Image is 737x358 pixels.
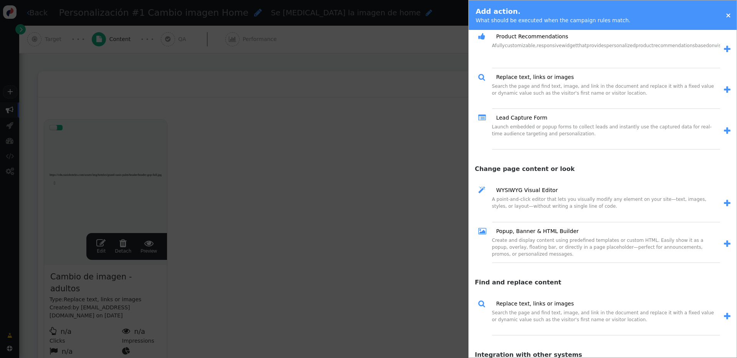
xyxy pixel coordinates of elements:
[492,123,720,149] div: Launch embedded or popup forms to collect leads and instantly use the captured data for real-time...
[587,43,606,48] span: provides
[505,43,537,48] span: customizable,
[491,227,578,235] a: Popup, Banner & HTML Builder
[636,43,653,48] span: product
[492,237,720,263] div: Create and display content using predefined templates or custom HTML. Easily show it as a popup, ...
[720,43,731,56] a: 
[695,43,709,48] span: based
[562,43,577,48] span: widget
[491,114,547,122] a: Lead Capture Form
[469,161,737,174] h4: Change page content or look
[720,84,731,96] a: 
[476,16,630,24] div: What should be executed when the campaign rules match.
[724,312,730,320] span: 
[537,43,562,48] span: responsive
[478,298,491,309] span: 
[606,43,635,48] span: personalized
[478,72,491,83] span: 
[491,73,574,81] a: Replace text, links or images
[492,196,720,222] div: A point-and-click editor that lets you visually modify any element on your site—text, images, sty...
[724,240,730,248] span: 
[720,310,731,323] a: 
[491,33,568,41] a: Product Recommendations
[491,186,558,194] a: WYSIWYG Visual Editor
[478,31,491,42] span: 
[709,43,715,48] span: on
[720,238,731,250] a: 
[478,226,491,237] span: 
[469,274,737,287] h4: Find and replace content
[653,43,695,48] span: recommendations
[495,43,505,48] span: fully
[492,83,720,109] div: Search the page and find text, image, and link in the document and replace it with a fixed value ...
[491,300,574,308] a: Replace text, links or images
[724,45,730,53] span: 
[724,199,730,207] span: 
[492,309,720,335] div: Search the page and find text, image, and link in the document and replace it with a fixed value ...
[492,43,495,48] span: A
[478,185,491,196] span: 
[724,127,730,135] span: 
[715,43,729,48] span: visitor
[724,86,730,94] span: 
[720,197,731,210] a: 
[720,125,731,137] a: 
[725,11,731,19] a: ×
[577,43,587,48] span: that
[478,112,491,123] span: 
